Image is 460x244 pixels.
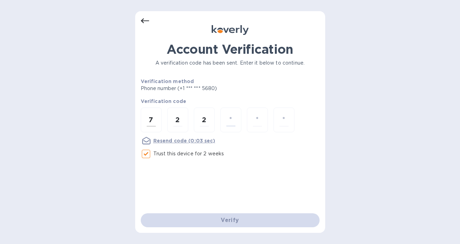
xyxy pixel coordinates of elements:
[141,42,320,57] h1: Account Verification
[141,98,320,105] p: Verification code
[153,138,215,143] u: Resend code (0:03 sec)
[141,85,271,92] p: Phone number (+1 *** *** 5680)
[141,59,320,67] p: A verification code has been sent. Enter it below to continue.
[153,150,224,157] p: Trust this device for 2 weeks
[141,79,194,84] b: Verification method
